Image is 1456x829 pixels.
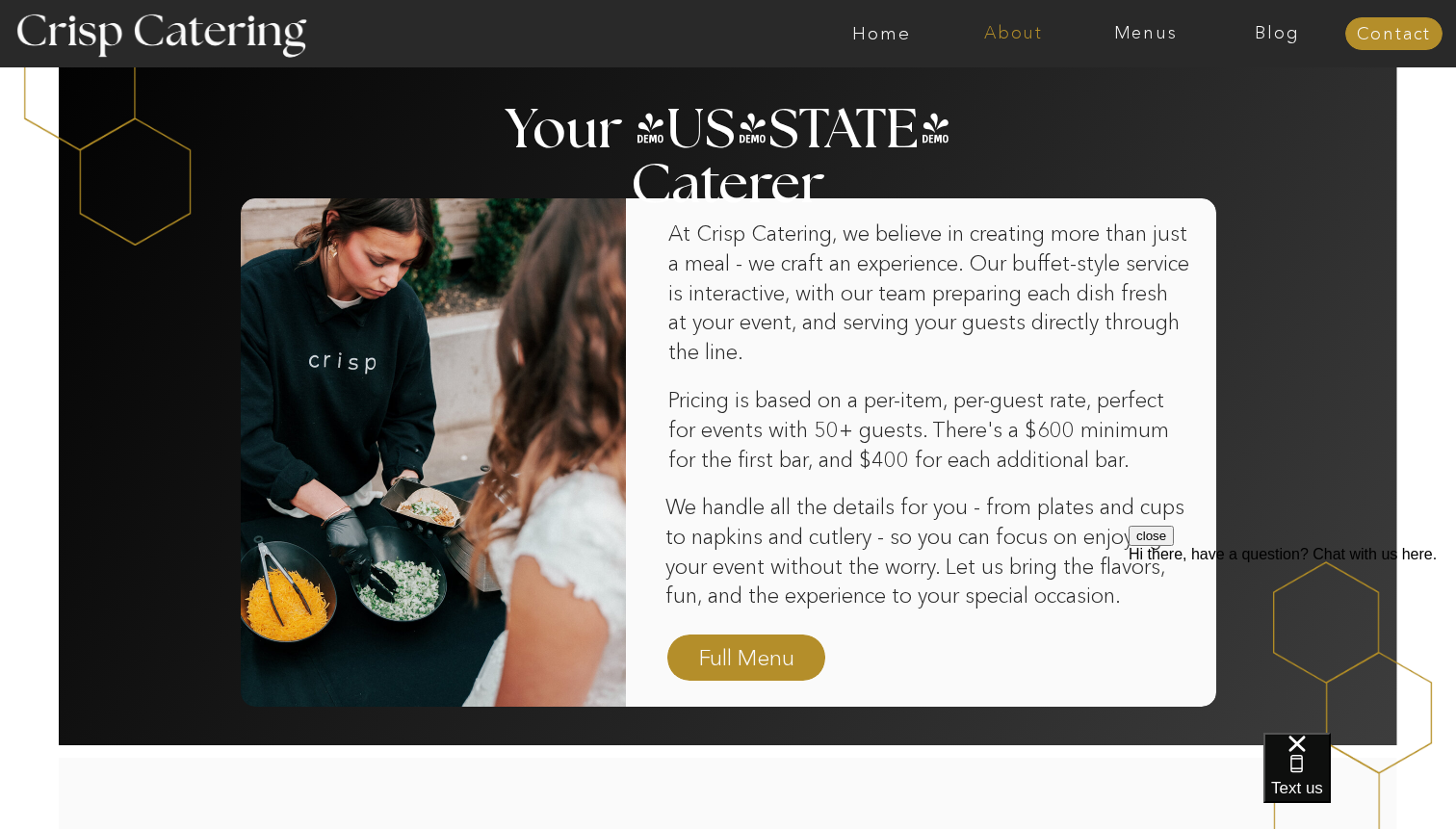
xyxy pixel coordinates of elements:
[816,24,948,43] a: Home
[1345,25,1443,44] a: Contact
[690,642,802,676] a: Full Menu
[501,103,955,141] h2: Your [US_STATE] Caterer
[668,386,1190,477] p: Pricing is based on a per-item, per-guest rate, perfect for events with 50+ guests. There's a $60...
[665,493,1195,612] p: We handle all the details for you - from plates and cups to napkins and cutlery - so you can focu...
[1263,733,1456,829] iframe: podium webchat widget bubble
[1079,24,1211,43] a: Menus
[1129,526,1456,757] iframe: podium webchat widget prompt
[948,24,1079,43] a: About
[668,220,1190,403] p: At Crisp Catering, we believe in creating more than just a meal - we craft an experience. Our buf...
[1211,24,1343,43] a: Blog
